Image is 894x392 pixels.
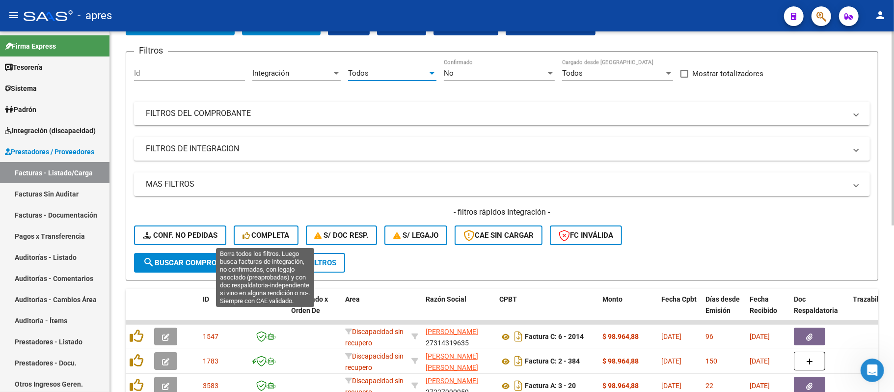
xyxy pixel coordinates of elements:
[16,140,115,150] div: Bien aguardame que verifico
[750,295,777,314] span: Fecha Recibido
[8,189,161,229] div: Me informaron desde el área de sistemas que ya se encuentra solucionado la descarga de legajos
[426,295,466,303] span: Razón Social
[426,328,478,336] span: [PERSON_NAME]
[291,295,328,314] span: Facturado x Orden De
[8,134,123,156] div: Bien aguardame que verifico
[8,157,161,188] div: Ahi consulté en sistemas y ni bien me indiquen te aviso
[341,289,407,332] datatable-header-cell: Area
[266,258,336,267] span: Borrar Filtros
[444,69,454,78] span: No
[35,63,189,104] div: todo porque resolvinmos esta semana lo de la firnma y le agregamos los informes
[602,382,639,390] strong: $ 98.964,88
[384,225,447,245] button: S/ legajo
[143,256,155,268] mat-icon: search
[705,382,713,390] span: 22
[48,12,152,22] p: El equipo también puede ayudar
[702,289,746,332] datatable-header-cell: Días desde Emisión
[143,258,240,267] span: Buscar Comprobante
[134,225,226,245] button: Conf. no pedidas
[8,269,189,282] div: [DATE]
[8,189,189,230] div: Soporte dice…
[252,69,289,78] span: Integración
[5,104,36,115] span: Padrón
[8,105,189,134] div: Jimena dice…
[43,69,181,98] div: todo porque resolvinmos esta semana lo de la firnma y le agregamos los informes
[257,253,345,273] button: Borrar Filtros
[705,357,717,365] span: 150
[790,289,849,332] datatable-header-cell: Doc Respaldatoria
[525,382,576,390] strong: Factura A: 3 - 20
[750,357,770,365] span: [DATE]
[8,230,189,269] div: Soporte dice…
[171,4,190,23] button: Inicio
[661,333,681,340] span: [DATE]
[422,289,495,332] datatable-header-cell: Razón Social
[426,326,491,347] div: 27314319635
[874,9,886,21] mat-icon: person
[248,289,287,332] datatable-header-cell: CAE
[146,143,846,154] mat-panel-title: FILTROS DE INTEGRACION
[525,333,584,341] strong: Factura C: 6 - 2014
[48,5,59,12] h1: Fin
[199,289,248,332] datatable-header-cell: ID
[5,83,37,94] span: Sistema
[203,295,209,303] span: ID
[8,24,161,55] div: De qué periodo se lo está descargando?
[60,105,189,126] div: vamos a mandar por prinera vez
[315,231,369,240] span: S/ Doc Resp.
[28,5,44,21] img: Profile image for Fin
[661,295,697,303] span: Fecha Cpbt
[861,359,884,382] iframe: Intercom live chat
[134,137,870,161] mat-expansion-panel-header: FILTROS DE INTEGRACION
[16,253,80,259] div: Soporte • Hace 1sem
[15,317,23,325] button: Selector de emoji
[705,295,740,314] span: Días desde Emisión
[16,236,137,246] div: Disculpe las molestias ocasionadas
[6,4,25,23] button: go back
[692,68,763,80] span: Mostrar totalizadores
[598,289,657,332] datatable-header-cell: Monto
[661,382,681,390] span: [DATE]
[243,231,290,240] span: Completa
[562,69,583,78] span: Todos
[68,111,181,120] div: vamos a mandar por prinera vez
[134,44,168,57] h3: Filtros
[499,295,517,303] span: CPBT
[8,134,189,157] div: Soporte dice…
[525,358,580,365] strong: Factura C: 2 - 384
[8,63,189,105] div: Jimena dice…
[234,225,298,245] button: Completa
[203,382,218,390] span: 3583
[657,289,702,332] datatable-header-cell: Fecha Cpbt
[134,207,870,218] h4: - filtros rápidos Integración -
[426,352,478,371] span: [PERSON_NAME] [PERSON_NAME]
[495,289,598,332] datatable-header-cell: CPBT
[146,108,846,119] mat-panel-title: FILTROS DEL COMPROBANTE
[203,357,218,365] span: 1783
[550,225,622,245] button: FC Inválida
[5,146,94,157] span: Prestadores / Proveedores
[602,357,639,365] strong: $ 98.964,88
[512,329,525,344] i: Descargar documento
[134,102,870,125] mat-expansion-panel-header: FILTROS DEL COMPROBANTE
[746,289,790,332] datatable-header-cell: Fecha Recibido
[203,333,218,340] span: 1547
[5,41,56,52] span: Firma Express
[5,125,96,136] span: Integración (discapacidad)
[750,382,770,390] span: [DATE]
[134,172,870,196] mat-expansion-panel-header: MAS FILTROS
[602,295,623,303] span: Monto
[559,231,613,240] span: FC Inválida
[16,30,153,49] div: De qué periodo se lo está descargando?
[705,333,713,340] span: 96
[156,288,181,298] div: gracias
[78,5,112,27] span: - apres
[266,256,277,268] mat-icon: delete
[345,328,404,347] span: Discapacidad sin recupero
[8,282,189,316] div: Jimena dice…
[306,225,378,245] button: S/ Doc Resp.
[287,289,341,332] datatable-header-cell: Facturado x Orden De
[455,225,542,245] button: CAE SIN CARGAR
[512,353,525,369] i: Descargar documento
[393,231,438,240] span: S/ legajo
